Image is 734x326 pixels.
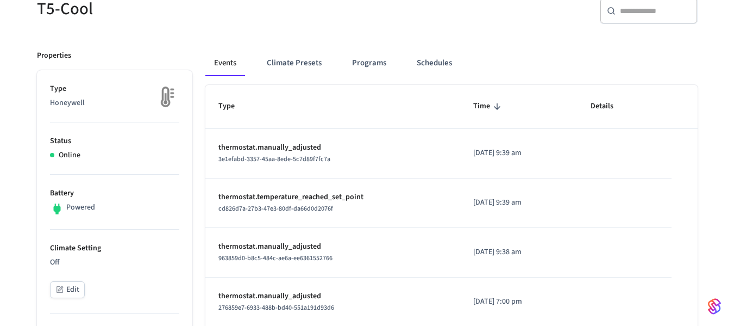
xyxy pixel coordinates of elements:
[591,98,628,115] span: Details
[473,296,564,307] p: [DATE] 7:00 pm
[66,202,95,213] p: Powered
[473,247,564,258] p: [DATE] 9:38 am
[408,50,461,76] button: Schedules
[50,83,179,95] p: Type
[218,303,334,312] span: 276859e7-6933-488b-bd40-551a191d93d6
[37,50,71,61] p: Properties
[218,254,333,263] span: 963859d0-b8c5-484c-ae6a-ee6361552766
[473,147,564,159] p: [DATE] 9:39 am
[218,291,447,302] p: thermostat.manually_adjusted
[218,204,333,213] span: cd826d7a-27b3-47e3-80df-da66d0d2076f
[50,243,179,254] p: Climate Setting
[218,241,447,253] p: thermostat.manually_adjusted
[152,83,179,110] img: thermostat_fallback
[50,281,85,298] button: Edit
[50,136,179,147] p: Status
[258,50,330,76] button: Climate Presets
[343,50,395,76] button: Programs
[205,50,245,76] button: Events
[218,155,330,164] span: 3e1efabd-3357-45aa-8ede-5c7d89f7fc7a
[218,142,447,153] p: thermostat.manually_adjusted
[50,257,179,268] p: Off
[708,298,721,315] img: SeamLogoGradient.69752ec5.svg
[218,98,249,115] span: Type
[50,188,179,199] p: Battery
[218,192,447,203] p: thermostat.temperature_reached_set_point
[473,197,564,208] p: [DATE] 9:39 am
[473,98,504,115] span: Time
[59,150,80,161] p: Online
[50,97,179,109] p: Honeywell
